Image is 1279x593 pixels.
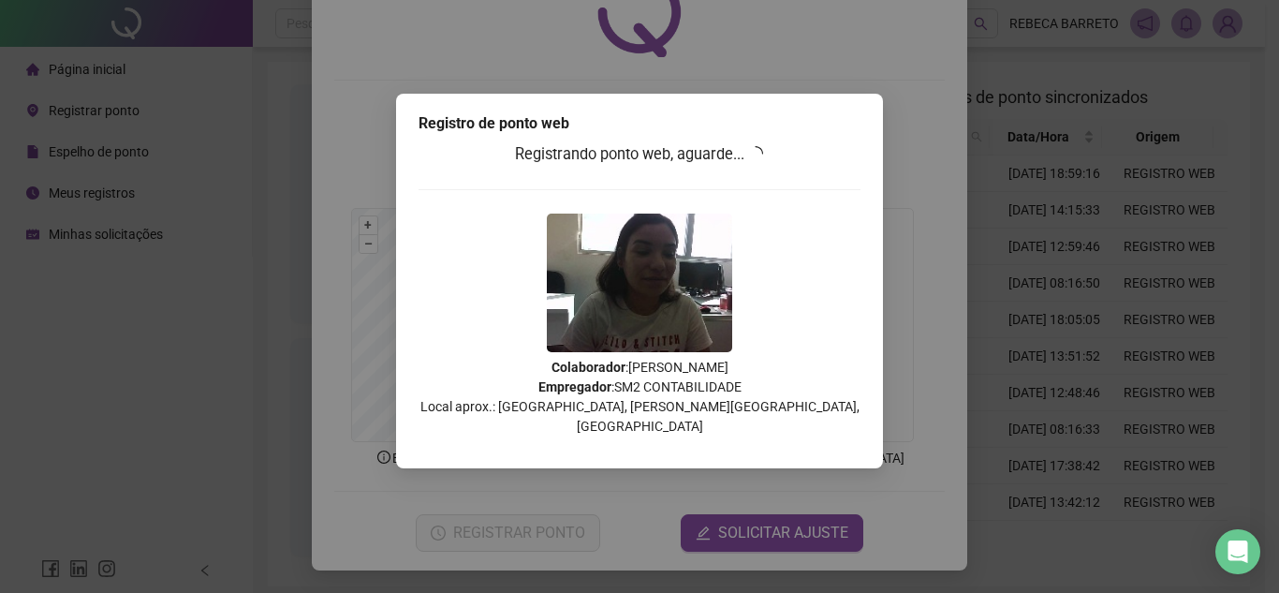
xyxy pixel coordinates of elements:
[419,142,860,167] h3: Registrando ponto web, aguarde...
[1215,529,1260,574] div: Open Intercom Messenger
[419,358,860,437] p: : [PERSON_NAME] : SM2 CONTABILIDADE Local aprox.: [GEOGRAPHIC_DATA], [PERSON_NAME][GEOGRAPHIC_DAT...
[745,143,766,164] span: loading
[538,379,611,394] strong: Empregador
[551,360,625,375] strong: Colaborador
[547,214,732,352] img: 9k=
[419,112,860,135] div: Registro de ponto web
